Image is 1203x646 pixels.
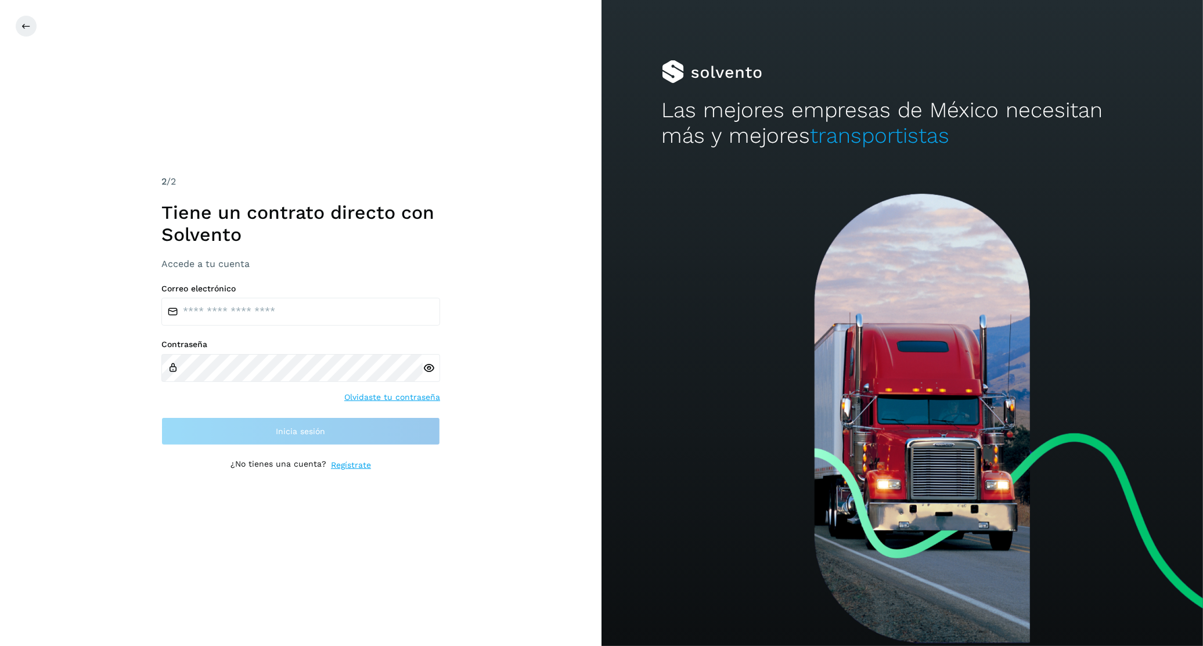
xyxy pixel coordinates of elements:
[276,427,326,435] span: Inicia sesión
[331,459,371,471] a: Regístrate
[161,417,440,445] button: Inicia sesión
[344,391,440,403] a: Olvidaste tu contraseña
[811,123,950,148] span: transportistas
[161,340,440,349] label: Contraseña
[662,98,1143,149] h2: Las mejores empresas de México necesitan más y mejores
[230,459,326,471] p: ¿No tienes una cuenta?
[161,175,440,189] div: /2
[161,201,440,246] h1: Tiene un contrato directo con Solvento
[161,176,167,187] span: 2
[161,284,440,294] label: Correo electrónico
[161,258,440,269] h3: Accede a tu cuenta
